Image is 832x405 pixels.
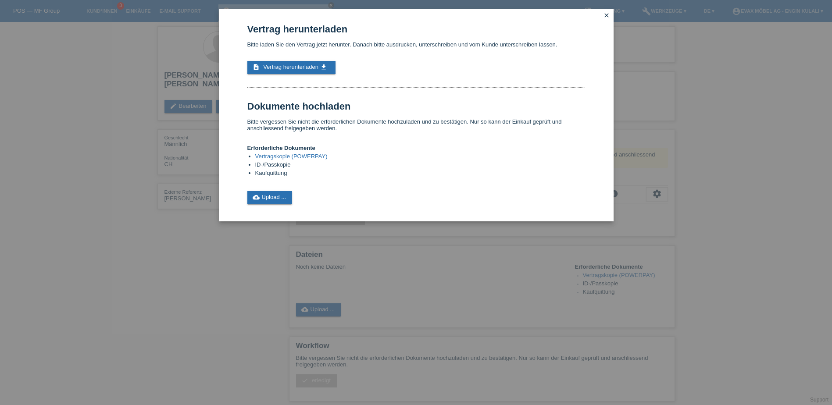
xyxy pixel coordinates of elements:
i: close [603,12,610,19]
h1: Dokumente hochladen [247,101,585,112]
h1: Vertrag herunterladen [247,24,585,35]
a: Vertragskopie (POWERPAY) [255,153,328,160]
p: Bitte laden Sie den Vertrag jetzt herunter. Danach bitte ausdrucken, unterschreiben und vom Kunde... [247,41,585,48]
i: get_app [320,64,327,71]
a: cloud_uploadUpload ... [247,191,293,204]
a: close [601,11,612,21]
li: ID-/Passkopie [255,161,585,170]
i: cloud_upload [253,194,260,201]
span: Vertrag herunterladen [263,64,318,70]
p: Bitte vergessen Sie nicht die erforderlichen Dokumente hochzuladen und zu bestätigen. Nur so kann... [247,118,585,131]
a: description Vertrag herunterladen get_app [247,61,336,74]
h4: Erforderliche Dokumente [247,145,585,151]
i: description [253,64,260,71]
li: Kaufquittung [255,170,585,178]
